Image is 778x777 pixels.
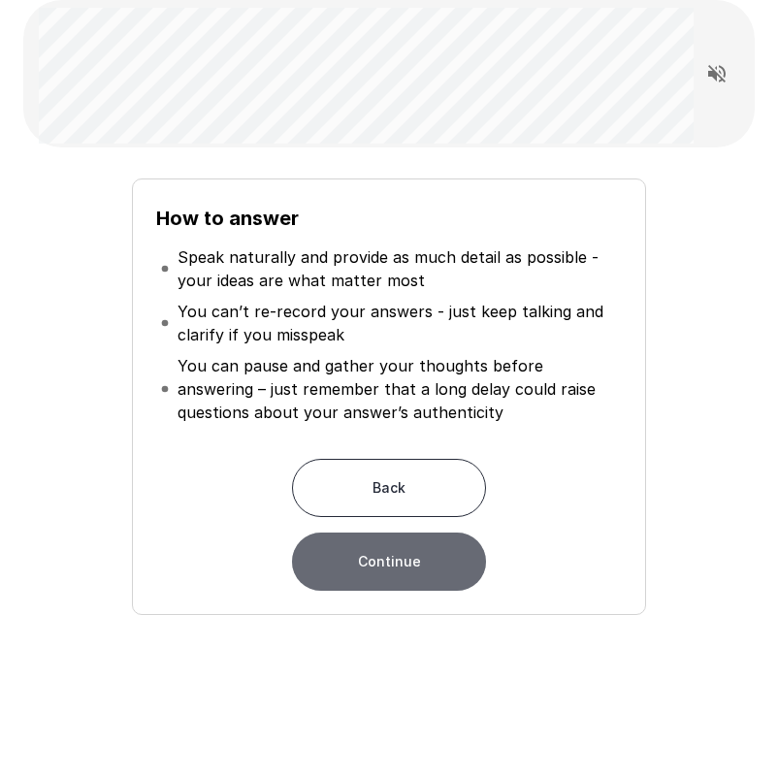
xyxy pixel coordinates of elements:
[156,207,299,230] b: How to answer
[178,245,618,292] p: Speak naturally and provide as much detail as possible - your ideas are what matter most
[178,300,618,346] p: You can’t re-record your answers - just keep talking and clarify if you misspeak
[292,533,486,591] button: Continue
[178,354,618,424] p: You can pause and gather your thoughts before answering – just remember that a long delay could r...
[697,54,736,93] button: Read questions aloud
[292,459,486,517] button: Back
